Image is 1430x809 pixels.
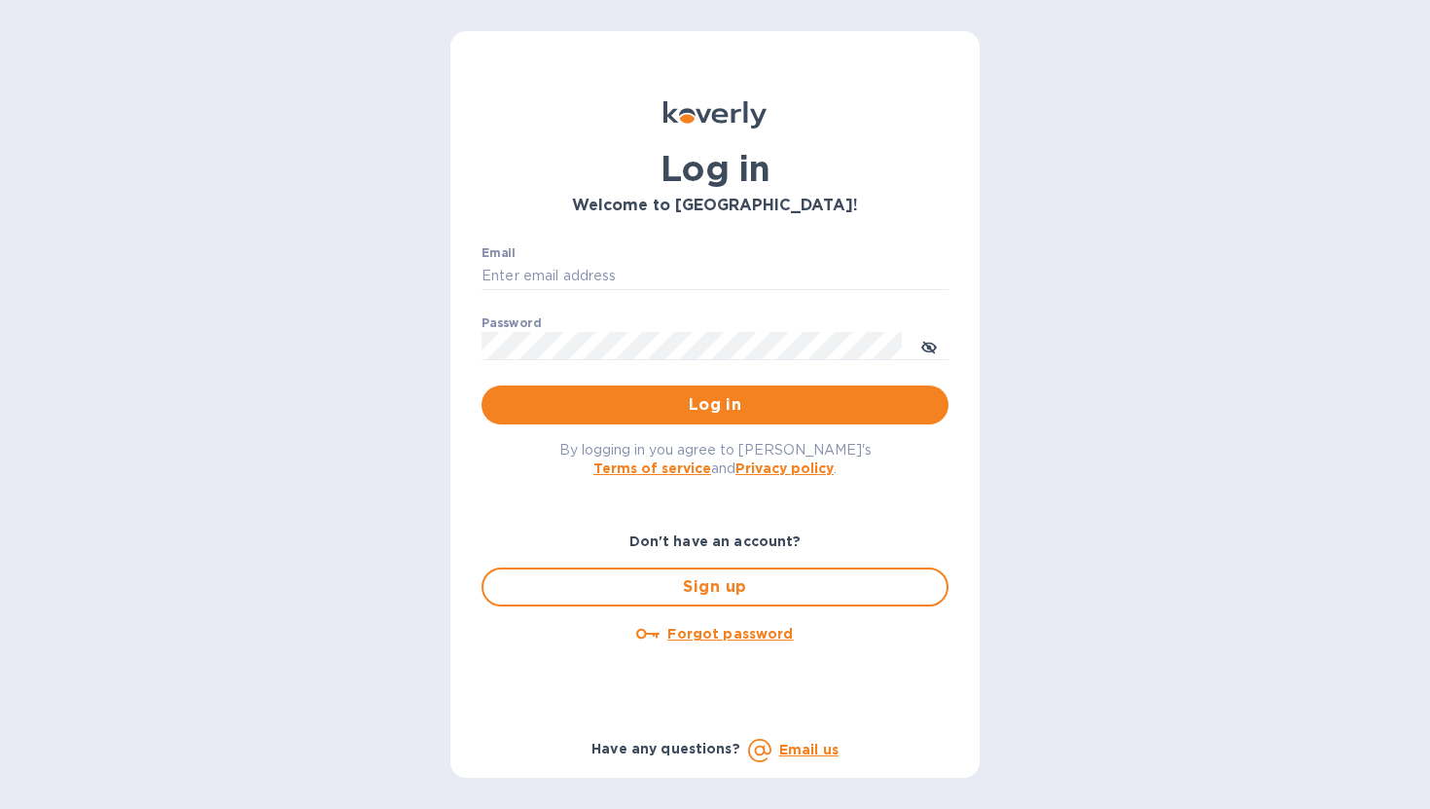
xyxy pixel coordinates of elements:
[629,533,802,549] b: Don't have an account?
[482,386,948,424] button: Log in
[482,262,948,291] input: Enter email address
[663,101,767,129] img: Koverly
[667,626,793,642] u: Forgot password
[779,742,839,757] a: Email us
[910,326,948,365] button: toggle password visibility
[482,148,948,189] h1: Log in
[482,197,948,215] h3: Welcome to [GEOGRAPHIC_DATA]!
[559,442,872,476] span: By logging in you agree to [PERSON_NAME]'s and .
[482,247,516,259] label: Email
[482,568,948,607] button: Sign up
[593,460,711,476] a: Terms of service
[591,741,740,756] b: Have any questions?
[735,460,834,476] a: Privacy policy
[497,393,933,417] span: Log in
[499,575,931,599] span: Sign up
[482,317,541,329] label: Password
